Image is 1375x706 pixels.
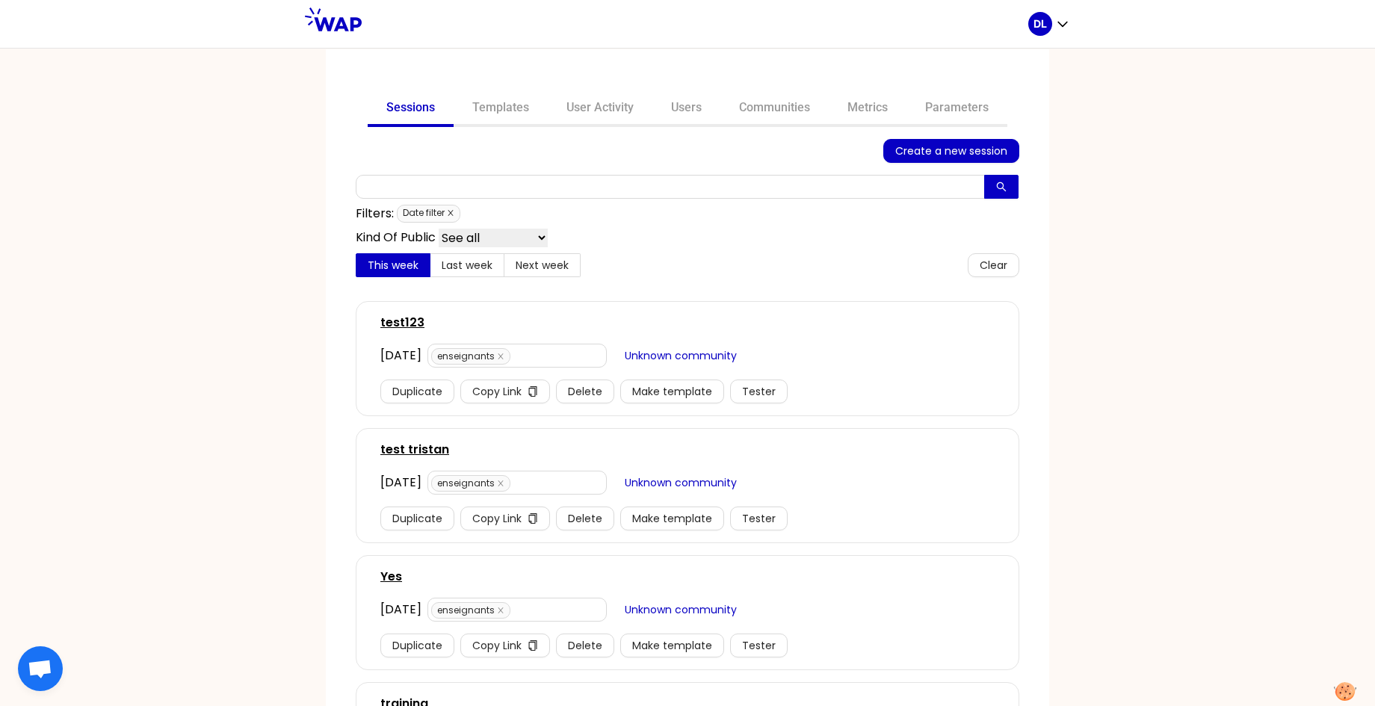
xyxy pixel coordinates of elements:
button: Copy Linkcopy [460,634,550,657]
button: Clear [968,253,1019,277]
span: copy [528,640,538,652]
a: test123 [380,314,424,332]
span: Tester [742,637,776,654]
button: Unknown community [613,471,749,495]
span: Duplicate [392,510,442,527]
p: DL [1033,16,1047,31]
a: test tristan [380,441,449,459]
span: Date filter [397,205,460,223]
button: Delete [556,507,614,530]
span: Delete [568,510,602,527]
span: copy [528,513,538,525]
span: Make template [632,383,712,400]
span: Tester [742,510,776,527]
span: Duplicate [392,637,442,654]
div: [DATE] [380,474,421,492]
span: Delete [568,383,602,400]
span: Create a new session [895,143,1007,159]
button: Tester [730,507,788,530]
button: Make template [620,380,724,403]
button: DL [1028,12,1070,36]
span: enseignants [431,602,510,619]
button: Make template [620,634,724,657]
span: Copy Link [472,637,522,654]
a: Parameters [906,91,1007,127]
button: Unknown community [613,344,749,368]
span: Tester [742,383,776,400]
span: close [497,480,504,487]
span: Copy Link [472,510,522,527]
span: Next week [516,258,569,273]
button: Copy Linkcopy [460,380,550,403]
a: Communities [720,91,829,127]
span: Unknown community [625,474,737,491]
button: Delete [556,634,614,657]
button: Duplicate [380,380,454,403]
span: Make template [632,510,712,527]
button: Duplicate [380,507,454,530]
span: close [497,353,504,360]
button: Tester [730,634,788,657]
button: Tester [730,380,788,403]
div: Ouvrir le chat [18,646,63,691]
button: Delete [556,380,614,403]
span: Unknown community [625,601,737,618]
span: close [447,209,454,217]
a: Users [652,91,720,127]
button: Copy Linkcopy [460,507,550,530]
a: Yes [380,568,402,586]
span: Delete [568,637,602,654]
button: Make template [620,507,724,530]
div: [DATE] [380,601,421,619]
button: search [984,175,1019,199]
span: Duplicate [392,383,442,400]
p: Filters: [356,205,394,223]
button: Unknown community [613,598,749,622]
a: Metrics [829,91,906,127]
span: Make template [632,637,712,654]
span: search [996,182,1007,193]
span: enseignants [431,475,510,492]
span: Clear [980,257,1007,273]
button: Duplicate [380,634,454,657]
div: [DATE] [380,347,421,365]
a: User Activity [548,91,652,127]
a: Sessions [368,91,454,127]
span: copy [528,386,538,398]
span: Unknown community [625,347,737,364]
a: Templates [454,91,548,127]
span: enseignants [431,348,510,365]
span: close [497,607,504,614]
span: Last week [442,258,492,273]
span: This week [368,258,418,273]
span: Copy Link [472,383,522,400]
button: Create a new session [883,139,1019,163]
p: Kind Of Public [356,229,436,247]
